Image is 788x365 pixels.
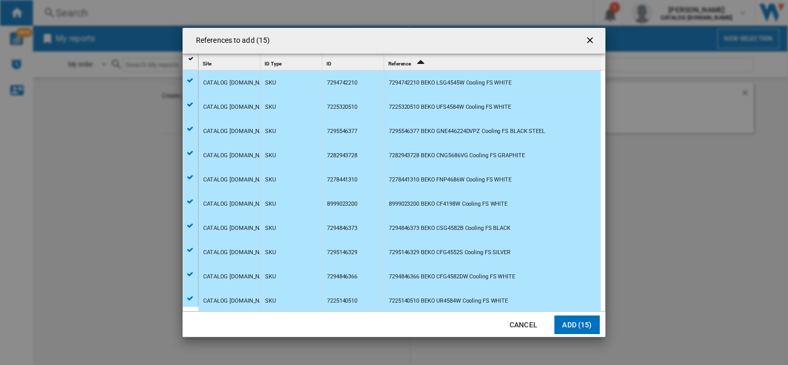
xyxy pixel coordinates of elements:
[265,71,276,95] div: SKU
[203,71,273,95] div: CATALOG [DOMAIN_NAME]
[327,241,357,264] div: 7295146329
[327,168,357,192] div: 7278441310
[203,95,273,119] div: CATALOG [DOMAIN_NAME]
[201,54,260,70] div: Sort None
[327,217,357,240] div: 7294846373
[388,61,411,67] span: Reference
[262,54,322,70] div: ID Type Sort None
[203,289,273,313] div: CATALOG [DOMAIN_NAME]
[389,120,545,143] div: 7295546377 BEKO GNE446224DVPZ Cooling FS BLACK STEEL
[554,316,600,334] button: Add (15)
[265,144,276,168] div: SKU
[327,71,357,95] div: 7294742210
[262,54,322,70] div: Sort None
[389,144,525,168] div: 7282943728 BEKO CNG5686VG Cooling FS GRAPHITE
[265,289,276,313] div: SKU
[327,192,357,216] div: 8999023200
[265,95,276,119] div: SKU
[324,54,384,70] div: Sort None
[203,168,273,192] div: CATALOG [DOMAIN_NAME]
[203,144,273,168] div: CATALOG [DOMAIN_NAME]
[191,36,270,46] h4: References to add (15)
[386,54,601,70] div: Sort Ascending
[265,120,276,143] div: SKU
[386,54,601,70] div: Reference Sort Ascending
[326,61,332,67] span: ID
[501,316,546,334] button: Cancel
[412,61,429,67] span: Sort Ascending
[585,35,597,47] ng-md-icon: getI18NText('BUTTONS.CLOSE_DIALOG')
[389,289,508,313] div: 7225140510 BEKO UR4584W Cooling FS WHITE
[203,217,273,240] div: CATALOG [DOMAIN_NAME]
[327,289,357,313] div: 7225140510
[389,192,507,216] div: 8999023200 BEKO CF4198W Cooling FS WHITE
[265,217,276,240] div: SKU
[389,168,512,192] div: 7278441310 BEKO FNP4686W Cooling FS WHITE
[265,168,276,192] div: SKU
[581,30,601,51] button: getI18NText('BUTTONS.CLOSE_DIALOG')
[265,61,282,67] span: ID Type
[265,241,276,264] div: SKU
[203,61,211,67] span: Site
[203,241,273,264] div: CATALOG [DOMAIN_NAME]
[203,192,273,216] div: CATALOG [DOMAIN_NAME]
[203,265,273,289] div: CATALOG [DOMAIN_NAME]
[203,120,273,143] div: CATALOG [DOMAIN_NAME]
[389,95,511,119] div: 7225320510 BEKO UFS4584W Cooling FS WHITE
[265,192,276,216] div: SKU
[201,54,260,70] div: Site Sort None
[327,265,357,289] div: 7294846366
[389,265,515,289] div: 7294846366 BEKO CFG4582DW Cooling FS WHITE
[389,241,511,264] div: 7295146329 BEKO CFG4552S Cooling FS SILVER
[389,217,511,240] div: 7294846373 BEKO CSG4582B Cooling FS BLACK
[327,120,357,143] div: 7295546377
[327,95,357,119] div: 7225320510
[327,144,357,168] div: 7282943728
[265,265,276,289] div: SKU
[324,54,384,70] div: ID Sort None
[389,71,512,95] div: 7294742210 BEKO LSG4545W Cooling FS WHITE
